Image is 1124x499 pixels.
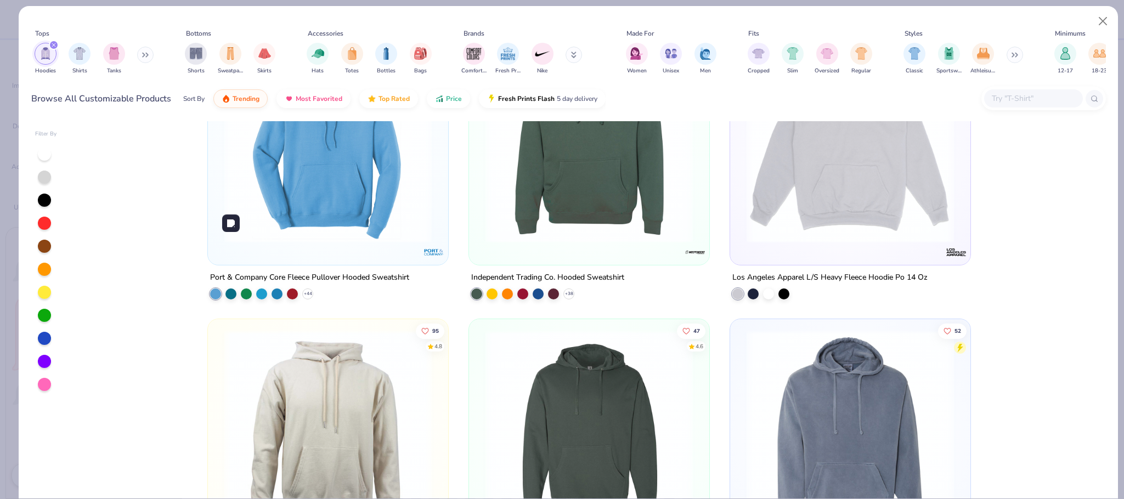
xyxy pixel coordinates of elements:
[410,43,432,75] div: filter for Bags
[471,271,624,285] div: Independent Trading Co. Hooded Sweatshirt
[427,89,470,108] button: Price
[253,43,275,75] div: filter for Skirts
[1055,29,1086,38] div: Minimums
[72,67,87,75] span: Shirts
[368,94,376,103] img: TopRated.gif
[565,291,573,297] span: + 38
[345,67,359,75] span: Totes
[35,43,57,75] button: filter button
[461,43,487,75] button: filter button
[285,94,293,103] img: most_fav.gif
[307,43,329,75] div: filter for Hats
[379,94,410,103] span: Top Rated
[970,43,996,75] button: filter button
[787,67,798,75] span: Slim
[35,130,57,138] div: Filter By
[183,94,205,104] div: Sort By
[218,67,243,75] span: Sweatpants
[630,47,643,60] img: Women Image
[663,67,679,75] span: Unisex
[495,43,521,75] button: filter button
[190,47,202,60] img: Shorts Image
[1054,43,1076,75] div: filter for 12-17
[1093,11,1114,32] button: Close
[380,47,392,60] img: Bottles Image
[423,241,445,263] img: Port & Company logo
[69,43,91,75] button: filter button
[782,43,804,75] div: filter for Slim
[694,43,716,75] div: filter for Men
[851,67,871,75] span: Regular
[74,47,86,60] img: Shirts Image
[341,43,363,75] div: filter for Totes
[732,271,928,285] div: Los Angeles Apparel L/S Heavy Fleece Hoodie Po 14 Oz
[970,67,996,75] span: Athleisure
[185,43,207,75] button: filter button
[557,93,597,105] span: 5 day delivery
[954,328,961,333] span: 52
[222,94,230,103] img: trending.gif
[480,36,698,243] img: e6109086-30fa-44e6-86c4-6101aa3cc88f
[416,323,444,338] button: Like
[534,46,551,62] img: Nike Image
[537,67,547,75] span: Nike
[312,47,324,60] img: Hats Image
[359,89,418,108] button: Top Rated
[815,43,839,75] button: filter button
[1092,67,1107,75] span: 18-23
[1093,47,1106,60] img: 18-23 Image
[495,67,521,75] span: Fresh Prints
[815,43,839,75] div: filter for Oversized
[532,43,553,75] div: filter for Nike
[787,47,799,60] img: Slim Image
[35,67,56,75] span: Hoodies
[219,36,437,243] img: 1593a31c-dba5-4ff5-97bf-ef7c6ca295f9
[410,43,432,75] button: filter button
[1059,47,1071,60] img: 12-17 Image
[103,43,125,75] div: filter for Tanks
[257,67,272,75] span: Skirts
[186,29,211,38] div: Bottoms
[752,47,765,60] img: Cropped Image
[375,43,397,75] button: filter button
[346,47,358,60] img: Totes Image
[253,43,275,75] button: filter button
[312,67,324,75] span: Hats
[218,43,243,75] button: filter button
[185,43,207,75] div: filter for Shorts
[936,43,962,75] div: filter for Sportswear
[850,43,872,75] div: filter for Regular
[500,46,516,62] img: Fresh Prints Image
[210,271,409,285] div: Port & Company Core Fleece Pullover Hooded Sweatshirt
[487,94,496,103] img: flash.gif
[903,43,925,75] button: filter button
[213,89,268,108] button: Trending
[498,94,555,103] span: Fresh Prints Flash
[341,43,363,75] button: filter button
[815,67,839,75] span: Oversized
[276,89,351,108] button: Most Favorited
[377,67,396,75] span: Bottles
[479,89,606,108] button: Fresh Prints Flash5 day delivery
[936,67,962,75] span: Sportswear
[107,67,121,75] span: Tanks
[103,43,125,75] button: filter button
[908,47,921,60] img: Classic Image
[626,43,648,75] div: filter for Women
[233,94,259,103] span: Trending
[905,29,923,38] div: Styles
[432,328,439,333] span: 95
[906,67,923,75] span: Classic
[943,47,955,60] img: Sportswear Image
[39,47,52,60] img: Hoodies Image
[850,43,872,75] button: filter button
[684,241,706,263] img: Independent Trading Co. logo
[741,36,959,243] img: 6531d6c5-84f2-4e2d-81e4-76e2114e47c4
[304,291,312,297] span: + 44
[626,43,648,75] button: filter button
[258,47,271,60] img: Skirts Image
[188,67,205,75] span: Shorts
[938,323,967,338] button: Like
[693,328,700,333] span: 47
[782,43,804,75] button: filter button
